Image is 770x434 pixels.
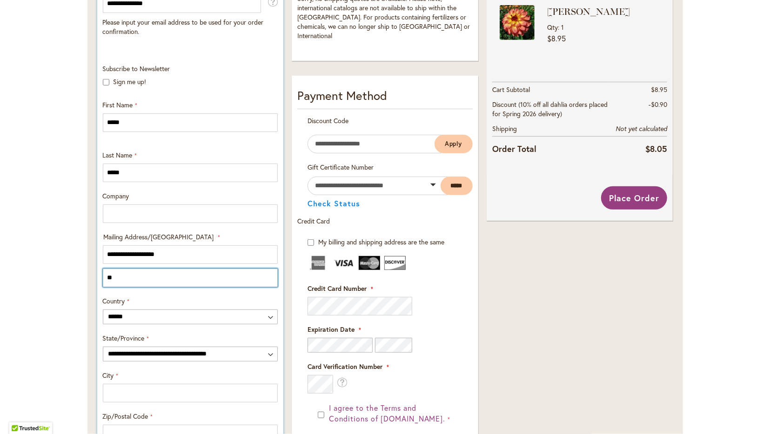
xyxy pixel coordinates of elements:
span: Mailing Address/[GEOGRAPHIC_DATA] [104,232,214,241]
span: Gift Certificate Number [308,163,374,171]
span: State/Province [103,334,145,342]
span: -$0.90 [649,100,667,109]
span: My billing and shipping address are the same [318,237,444,246]
span: Apply [445,140,462,148]
span: Card Verification Number [308,362,382,371]
span: Credit Card Number [308,284,367,293]
span: Please input your email address to be used for your order confirmation. [103,18,264,36]
button: Apply [435,135,473,153]
span: Last Name [103,151,133,159]
span: Discount (10% off all dahlia orders placed for Spring 2026 delivery) [492,100,608,118]
span: Place Order [609,192,660,204]
strong: [PERSON_NAME] [547,5,658,18]
th: Cart Subtotal [492,82,609,97]
label: Sign me up! [114,77,147,86]
span: $8.95 [547,33,566,43]
img: Visa [333,256,355,270]
span: City [103,371,114,380]
span: Country [103,296,125,305]
span: Company [103,191,129,200]
img: MasterCard [359,256,380,270]
span: 1 [561,23,564,32]
img: MAI TAI [500,5,535,40]
span: First Name [103,100,133,109]
strong: Order Total [492,142,536,155]
span: Qty [547,23,558,32]
iframe: Launch Accessibility Center [7,401,33,427]
img: American Express [308,256,329,270]
span: Subscribe to Newsletter [103,64,170,73]
span: Credit Card [297,217,330,225]
span: Not yet calculated [616,125,667,133]
span: Zip/Postal Code [103,412,148,421]
button: Place Order [601,186,668,210]
button: Check Status [308,200,360,207]
span: Shipping [492,124,517,133]
span: Expiration Date [308,325,355,334]
span: Discount Code [308,116,348,125]
span: $8.95 [651,85,667,94]
img: Discover [384,256,406,270]
span: $8.05 [645,143,667,154]
span: I agree to the Terms and Conditions of [DOMAIN_NAME]. [329,403,445,423]
div: Payment Method [297,87,472,109]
